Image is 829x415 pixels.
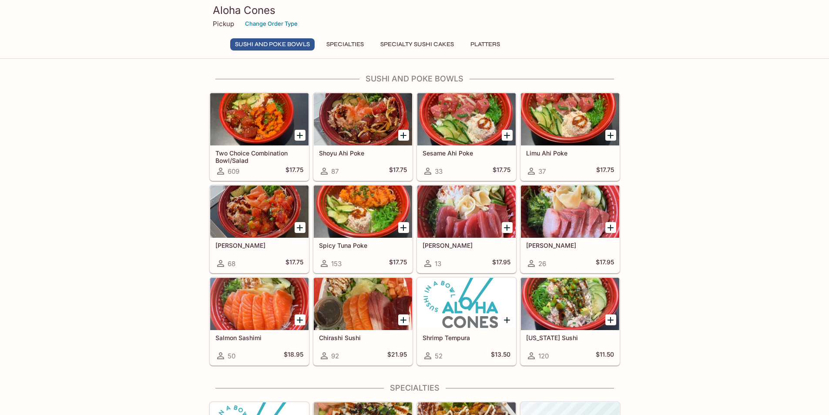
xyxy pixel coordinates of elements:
a: Shrimp Tempura52$13.50 [417,277,516,365]
button: Add Shrimp Tempura [502,314,513,325]
div: Limu Ahi Poke [521,93,619,145]
button: Sushi and Poke Bowls [230,38,315,51]
h5: [PERSON_NAME] [215,242,303,249]
span: 92 [331,352,339,360]
button: Add Sesame Ahi Poke [502,130,513,141]
button: Add Chirashi Sushi [398,314,409,325]
button: Add California Sushi [605,314,616,325]
span: 120 [538,352,549,360]
h5: $17.75 [389,258,407,269]
h4: Specialties [209,383,620,393]
button: Add Limu Ahi Poke [605,130,616,141]
span: 33 [435,167,443,175]
div: Chirashi Sushi [314,278,412,330]
button: Specialties [322,38,369,51]
a: Salmon Sashimi50$18.95 [210,277,309,365]
a: Shoyu Ahi Poke87$17.75 [313,93,413,181]
h5: $18.95 [284,351,303,361]
span: 13 [435,260,441,268]
span: 87 [331,167,339,175]
button: Specialty Sushi Cakes [376,38,459,51]
div: Hamachi Sashimi [521,186,619,238]
h5: $17.75 [285,166,303,176]
a: [PERSON_NAME]26$17.95 [520,185,620,273]
span: 153 [331,260,342,268]
h5: $17.75 [493,166,510,176]
h5: $11.50 [596,351,614,361]
h5: [US_STATE] Sushi [526,334,614,341]
h5: $17.95 [596,258,614,269]
button: Add Two Choice Combination Bowl/Salad [295,130,305,141]
h4: Sushi and Poke Bowls [209,74,620,84]
div: Wasabi Masago Ahi Poke [210,186,309,238]
div: Shrimp Tempura [417,278,516,330]
a: Spicy Tuna Poke153$17.75 [313,185,413,273]
button: Platters [466,38,505,51]
h5: Salmon Sashimi [215,334,303,341]
a: Two Choice Combination Bowl/Salad609$17.75 [210,93,309,181]
span: 50 [228,352,235,360]
h5: Spicy Tuna Poke [319,242,407,249]
div: Two Choice Combination Bowl/Salad [210,93,309,145]
button: Add Hamachi Sashimi [605,222,616,233]
button: Add Shoyu Ahi Poke [398,130,409,141]
h3: Aloha Cones [213,3,617,17]
h5: $21.95 [387,351,407,361]
button: Add Maguro Sashimi [502,222,513,233]
a: [US_STATE] Sushi120$11.50 [520,277,620,365]
button: Add Spicy Tuna Poke [398,222,409,233]
button: Add Salmon Sashimi [295,314,305,325]
h5: $13.50 [491,351,510,361]
h5: [PERSON_NAME] [526,242,614,249]
h5: [PERSON_NAME] [423,242,510,249]
h5: Sesame Ahi Poke [423,149,510,157]
h5: Two Choice Combination Bowl/Salad [215,149,303,164]
span: 609 [228,167,239,175]
a: Chirashi Sushi92$21.95 [313,277,413,365]
div: Salmon Sashimi [210,278,309,330]
p: Pickup [213,20,234,28]
h5: Limu Ahi Poke [526,149,614,157]
a: [PERSON_NAME]68$17.75 [210,185,309,273]
h5: $17.95 [492,258,510,269]
button: Change Order Type [241,17,302,30]
h5: Shoyu Ahi Poke [319,149,407,157]
span: 37 [538,167,546,175]
h5: $17.75 [389,166,407,176]
div: Shoyu Ahi Poke [314,93,412,145]
div: Sesame Ahi Poke [417,93,516,145]
h5: $17.75 [596,166,614,176]
a: [PERSON_NAME]13$17.95 [417,185,516,273]
span: 52 [435,352,443,360]
div: Maguro Sashimi [417,186,516,238]
button: Add Wasabi Masago Ahi Poke [295,222,305,233]
span: 68 [228,260,235,268]
a: Limu Ahi Poke37$17.75 [520,93,620,181]
h5: Chirashi Sushi [319,334,407,341]
h5: Shrimp Tempura [423,334,510,341]
h5: $17.75 [285,258,303,269]
div: California Sushi [521,278,619,330]
span: 26 [538,260,546,268]
a: Sesame Ahi Poke33$17.75 [417,93,516,181]
div: Spicy Tuna Poke [314,186,412,238]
